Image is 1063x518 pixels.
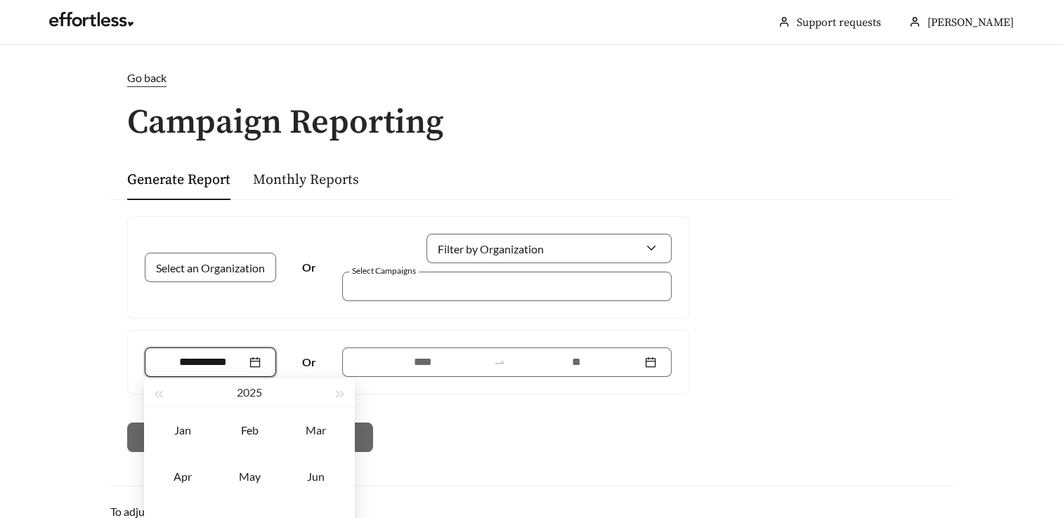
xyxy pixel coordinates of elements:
[162,422,204,439] div: Jan
[110,105,953,142] h1: Campaign Reporting
[127,171,230,189] a: Generate Report
[150,407,216,453] td: 2025-01
[127,423,247,452] button: Download CSV
[295,468,337,485] div: Jun
[493,356,506,368] span: to
[302,355,316,368] strong: Or
[216,453,283,500] td: 2025-05
[927,15,1014,29] span: [PERSON_NAME]
[493,356,506,368] span: swap-right
[127,71,167,84] span: Go back
[228,422,270,439] div: Feb
[253,171,359,189] a: Monthly Reports
[150,453,216,500] td: 2025-04
[216,407,283,453] td: 2025-02
[237,378,262,406] button: 2025
[797,15,881,29] a: Support requests
[228,468,270,485] div: May
[110,69,953,87] a: Go back
[162,468,204,485] div: Apr
[110,505,348,518] span: To adjust email preferences, visit the page.
[282,407,349,453] td: 2025-03
[302,260,316,274] strong: Or
[282,453,349,500] td: 2025-06
[295,422,337,439] div: Mar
